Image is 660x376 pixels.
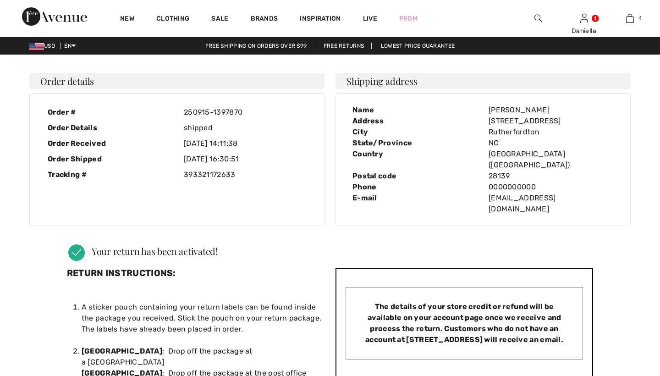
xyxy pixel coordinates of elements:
[534,13,542,24] img: search the website
[483,171,619,182] div: 28139
[22,7,87,26] img: 1ère Avenue
[347,193,483,215] div: E-mail
[120,15,134,24] a: New
[335,73,631,89] h4: Shipping address
[347,127,483,138] div: City
[600,348,651,371] iframe: Opens a widget where you can chat to one of our agents
[82,302,324,346] li: A sticker pouch containing your return labels can be found inside the package you received. Stick...
[41,167,177,182] div: Tracking #
[177,167,313,182] div: 393321172633
[580,14,588,22] a: Sign In
[374,43,462,49] a: Lowest Price Guarantee
[177,136,313,151] div: [DATE] 14:11:38
[41,120,177,136] div: Order Details
[156,15,189,24] a: Clothing
[483,182,619,193] div: 0000000000
[626,13,634,24] img: My Bag
[483,149,619,171] div: [GEOGRAPHIC_DATA] ([GEOGRAPHIC_DATA])
[67,268,324,298] h3: Return instructions:
[29,43,44,50] img: US Dollar
[483,127,619,138] div: Rutherfordton
[198,43,314,49] a: Free shipping on orders over $99
[347,138,483,149] div: State/Province
[64,43,76,49] span: EN
[251,15,278,24] a: Brands
[483,138,619,149] div: NC
[68,244,85,261] img: icon_check.png
[41,105,177,120] div: Order #
[29,43,59,49] span: USD
[483,105,619,116] div: [PERSON_NAME]
[347,116,483,127] div: Address
[29,73,324,89] h4: Order details
[638,14,642,22] span: 4
[347,171,483,182] div: Postal code
[399,14,418,23] a: Prom
[68,244,592,261] h4: Your return has been activated!
[607,13,652,24] a: 4
[316,43,372,49] a: Free Returns
[177,105,313,120] div: 250915-1397870
[347,182,483,193] div: Phone
[483,193,619,215] div: [EMAIL_ADDRESS][DOMAIN_NAME]
[211,15,228,24] a: Sale
[347,149,483,171] div: Country
[346,287,583,359] div: The details of your store credit or refund will be available on your account page once we receive...
[41,136,177,151] div: Order Received
[363,14,377,23] a: Live
[41,151,177,167] div: Order Shipped
[300,15,341,24] span: Inspiration
[561,26,606,36] div: Daniella
[82,347,162,355] strong: [GEOGRAPHIC_DATA]
[347,105,483,116] div: Name
[483,116,619,127] div: [STREET_ADDRESS]
[580,13,588,24] img: My Info
[177,120,313,136] div: shipped
[177,151,313,167] div: [DATE] 16:30:51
